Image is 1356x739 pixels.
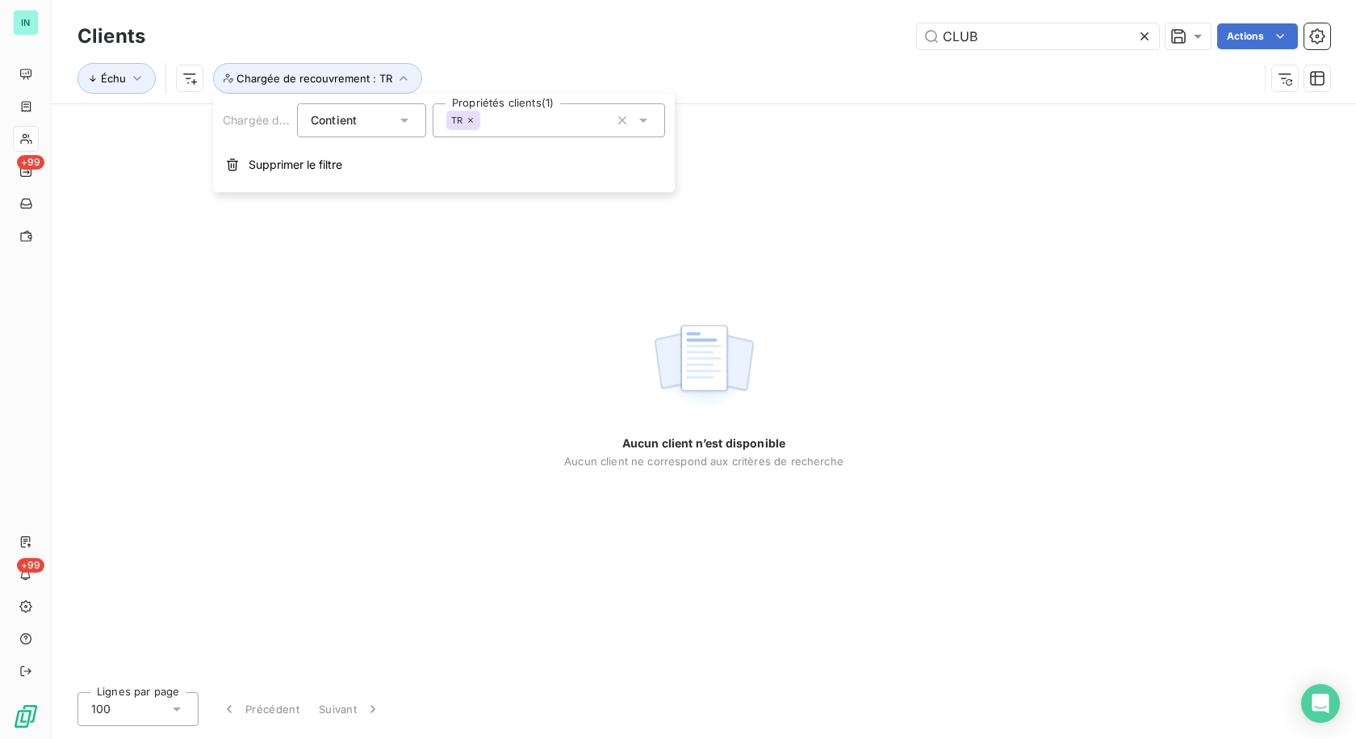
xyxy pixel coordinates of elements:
span: Aucun client n’est disponible [622,435,785,451]
h3: Clients [77,22,145,51]
img: Logo LeanPay [13,703,39,729]
button: Chargée de recouvrement : TR [213,63,422,94]
input: Rechercher [917,23,1159,49]
span: Aucun client ne correspond aux critères de recherche [564,455,843,468]
span: +99 [17,155,44,170]
button: Suivant [309,692,391,726]
span: Échu [101,72,126,85]
span: Chargée de recouvrement : TR [236,72,392,85]
button: Échu [77,63,156,94]
div: Open Intercom Messenger [1301,684,1340,723]
span: Chargée de recouvrement [223,113,364,127]
span: +99 [17,558,44,573]
img: empty state [652,316,755,416]
button: Actions [1217,23,1298,49]
span: Supprimer le filtre [249,157,342,173]
div: IN [13,10,39,36]
span: Contient [311,113,357,127]
button: Supprimer le filtre [213,147,675,183]
input: Propriétés clients [480,113,493,128]
span: TR [451,115,462,125]
button: Précédent [211,692,309,726]
span: 100 [91,701,111,717]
